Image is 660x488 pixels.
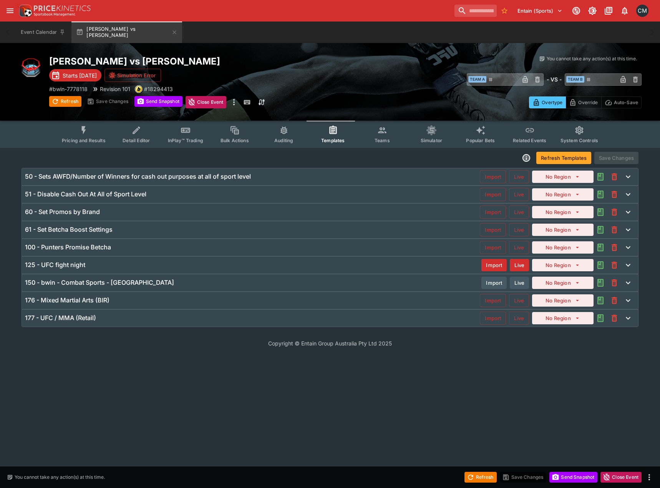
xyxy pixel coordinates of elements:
button: No Bookmarks [498,5,511,17]
button: Close Event [600,472,642,483]
button: Import [480,188,506,201]
h6: - VS - [547,75,562,83]
button: Send Snapshot [549,472,597,483]
button: Documentation [602,4,615,18]
span: Bulk Actions [221,138,249,143]
p: You cannot take any action(s) at this time. [547,55,637,62]
h6: 177 - UFC / MMA (Retail) [25,314,96,322]
button: This will delete the selected template. You will still need to Save Template changes to commit th... [607,258,621,272]
h6: 150 - bwin - Combat Sports - [GEOGRAPHIC_DATA] [25,279,174,287]
button: No Region [532,206,594,218]
button: This will delete the selected template. You will still need to Save Template changes to commit th... [607,188,621,201]
button: Audit the Template Change History [594,223,607,237]
button: Audit the Template Change History [594,276,607,290]
button: Live [510,259,529,271]
button: Refresh [49,96,81,107]
img: Sportsbook Management [34,13,75,16]
button: open drawer [3,4,17,18]
p: Override [578,98,598,106]
button: Simulation Error [104,69,161,82]
span: System Controls [561,138,598,143]
span: Related Events [513,138,546,143]
button: Auto-Save [601,96,642,108]
button: Audit the Template Change History [594,294,607,307]
div: Cameron Matheson [636,5,648,17]
button: Event Calendar [16,22,70,43]
h6: 51 - Disable Cash Out At All of Sport Level [25,190,146,198]
button: Live [509,223,529,236]
button: [PERSON_NAME] vs [PERSON_NAME] [71,22,182,43]
button: No Region [532,188,594,201]
button: Audit the Template Change History [594,170,607,184]
button: Refresh [464,472,497,483]
h2: Copy To Clipboard [49,55,345,67]
button: Import [480,312,506,325]
button: No Region [532,224,594,236]
p: Copy To Clipboard [144,85,173,93]
button: This will delete the selected template. You will still need to Save Template changes to commit th... [607,241,621,254]
img: PriceKinetics Logo [17,3,32,18]
span: Team A [468,76,486,83]
input: search [454,5,497,17]
button: more [229,96,239,108]
button: No Region [532,171,594,183]
button: No Region [532,294,594,307]
span: Pricing and Results [62,138,106,143]
p: Starts [DATE] [63,71,97,80]
span: Popular Bets [466,138,495,143]
p: You cannot take any action(s) at this time. [15,474,105,481]
button: Audit the Template Change History [594,205,607,219]
button: Notifications [618,4,632,18]
p: Auto-Save [614,98,638,106]
button: Audit the Template Change History [594,188,607,201]
span: Teams [375,138,390,143]
button: Import [480,294,506,307]
button: Send Snapshot [134,96,182,107]
button: Live [509,294,529,307]
button: No Region [532,312,594,324]
button: Close Event [186,96,227,108]
button: Live [509,188,529,201]
h6: 176 - Mixed Martial Arts (BIR) [25,296,109,304]
button: This will delete the selected template. You will still need to Save Template changes to commit th... [607,223,621,237]
div: Event type filters [56,121,604,148]
button: Live [509,312,529,325]
span: Auditing [274,138,293,143]
h6: 100 - Punters Promise Betcha [25,243,111,251]
span: Simulator [421,138,442,143]
h6: 60 - Set Promos by Brand [25,208,100,216]
span: Detail Editor [123,138,150,143]
button: Import [481,277,507,289]
button: This will delete the selected template. You will still need to Save Template changes to commit th... [607,294,621,307]
img: mma.png [18,55,43,80]
h6: 50 - Sets AWFD/Number of Winners for cash out purposes at all of sport level [25,173,251,181]
button: Refresh Templates [536,152,591,164]
img: bwin.png [135,86,142,93]
button: Live [509,241,529,254]
button: Live [509,170,529,183]
button: This will delete the selected template. You will still need to Save Template changes to commit th... [607,311,621,325]
button: Audit the Template Change History [594,258,607,272]
button: more [645,473,654,482]
button: No Region [532,241,594,254]
button: Toggle light/dark mode [585,4,599,18]
button: Import [480,223,506,236]
button: This will delete the selected template. You will still need to Save Template changes to commit th... [607,205,621,219]
button: Import [480,170,506,183]
button: Connected to PK [569,4,583,18]
button: Import [480,241,506,254]
button: Select Tenant [513,5,567,17]
div: bwin [135,85,143,93]
p: Revision 101 [100,85,130,93]
button: Import [480,206,506,219]
button: Audit the Template Change History [594,241,607,254]
button: Live [509,206,529,219]
span: Templates [321,138,345,143]
button: Live [510,277,529,289]
p: Overtype [542,98,562,106]
button: Cameron Matheson [634,2,651,19]
button: Audit the Template Change History [594,311,607,325]
h6: 61 - Set Betcha Boost Settings [25,226,113,234]
div: Start From [529,96,642,108]
p: Copy To Clipboard [49,85,88,93]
